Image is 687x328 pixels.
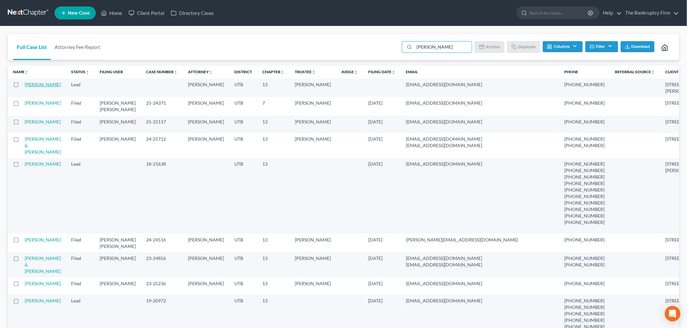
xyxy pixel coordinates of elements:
a: Chapterunfold_more [262,69,284,74]
span: Download [631,44,650,49]
i: unfold_more [281,70,284,74]
td: [PERSON_NAME] [PERSON_NAME] [94,234,141,252]
td: UTB [229,78,257,97]
td: [PERSON_NAME] [290,97,336,115]
td: Lead [66,158,94,234]
button: Filter [585,41,618,52]
button: Download [621,41,655,52]
a: The Bankruptcy Firm [622,7,679,19]
pre: [EMAIL_ADDRESS][DOMAIN_NAME] [EMAIL_ADDRESS][DOMAIN_NAME] [406,255,554,268]
td: [PERSON_NAME] [290,78,336,97]
td: UTB [229,252,257,277]
a: [PERSON_NAME] [25,298,61,303]
td: Filed [66,116,94,133]
a: Case Numberunfold_more [146,69,178,74]
td: [PERSON_NAME] [183,234,229,252]
pre: [EMAIL_ADDRESS][DOMAIN_NAME] [406,280,554,287]
i: unfold_more [85,70,89,74]
td: 13 [257,78,290,97]
i: unfold_more [25,70,29,74]
td: 24-25712 [141,133,183,158]
a: Full Case List [13,34,51,60]
td: 13 [257,252,290,277]
a: Directory Cases [168,7,217,19]
td: [PERSON_NAME] [183,78,229,97]
td: Filed [66,97,94,115]
i: unfold_more [174,70,178,74]
td: [PERSON_NAME] [183,252,229,277]
td: [PERSON_NAME] [290,252,336,277]
td: UTB [229,97,257,115]
pre: [EMAIL_ADDRESS][DOMAIN_NAME] [406,119,554,125]
td: 7 [257,97,290,115]
td: 13 [257,116,290,133]
a: Home [98,7,125,19]
a: Attorneyunfold_more [188,69,213,74]
pre: [PHONE_NUMBER] [565,237,605,243]
td: [PERSON_NAME] [94,116,141,133]
td: [PERSON_NAME] [290,234,336,252]
a: Referral Sourceunfold_more [615,69,655,74]
a: Attorney Fee Report [51,34,104,60]
td: [DATE] [363,97,401,115]
pre: [PHONE_NUMBER] [PHONE_NUMBER] [565,136,605,149]
a: [PERSON_NAME] [25,82,61,87]
a: Client Portal [125,7,168,19]
span: New Case [68,11,90,16]
td: [PERSON_NAME] [183,116,229,133]
a: Statusunfold_more [71,69,89,74]
td: 25-25117 [141,116,183,133]
input: Search by name... [530,7,589,19]
td: 13 [257,158,290,234]
th: Phone [559,65,610,78]
a: [PERSON_NAME] [25,100,61,106]
a: [PERSON_NAME] [25,281,61,286]
td: [DATE] [363,234,401,252]
td: [PERSON_NAME] [PERSON_NAME] [94,97,141,115]
i: unfold_more [312,70,316,74]
td: 24-24516 [141,234,183,252]
td: [PERSON_NAME] [183,133,229,158]
td: [PERSON_NAME] [94,252,141,277]
a: Trusteeunfold_more [295,69,316,74]
td: [PERSON_NAME] [183,277,229,295]
a: Judgeunfold_more [341,69,358,74]
a: [PERSON_NAME] & [PERSON_NAME] [25,136,61,155]
td: Lead [66,78,94,97]
td: UTB [229,116,257,133]
td: UTB [229,158,257,234]
td: [DATE] [363,158,401,234]
input: Search by name... [414,41,472,53]
pre: [PHONE_NUMBER] [565,119,605,125]
pre: [EMAIL_ADDRESS][DOMAIN_NAME] [EMAIL_ADDRESS][DOMAIN_NAME] [406,136,554,149]
td: [PERSON_NAME] [290,133,336,158]
td: 13 [257,234,290,252]
td: [DATE] [363,133,401,158]
a: [PERSON_NAME] [25,237,61,242]
td: 13 [257,133,290,158]
pre: [PHONE_NUMBER] [565,81,605,88]
th: District [229,65,257,78]
td: UTB [229,234,257,252]
a: [PERSON_NAME] & [PERSON_NAME] [25,255,61,274]
pre: [PHONE_NUMBER] [PHONE_NUMBER] [PHONE_NUMBER] [PHONE_NUMBER] [PHONE_NUMBER] [PHONE_NUMBER] [PHONE_... [565,161,605,226]
div: Open Intercom Messenger [665,306,681,322]
a: Nameunfold_more [13,69,29,74]
th: Filing User [94,65,141,78]
a: Help [600,7,622,19]
td: [DATE] [363,252,401,277]
td: [DATE] [363,116,401,133]
button: Columns [543,41,582,52]
i: unfold_more [209,70,213,74]
pre: [EMAIL_ADDRESS][DOMAIN_NAME] [406,100,554,106]
td: [DATE] [363,277,401,295]
a: Filing Dateunfold_more [368,69,395,74]
td: [PERSON_NAME] [183,97,229,115]
td: [PERSON_NAME] [290,277,336,295]
td: Filed [66,277,94,295]
pre: [PHONE_NUMBER] [565,100,605,106]
td: Filed [66,252,94,277]
td: Filed [66,133,94,158]
td: 25-24371 [141,97,183,115]
pre: [EMAIL_ADDRESS][DOMAIN_NAME] [406,161,554,167]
